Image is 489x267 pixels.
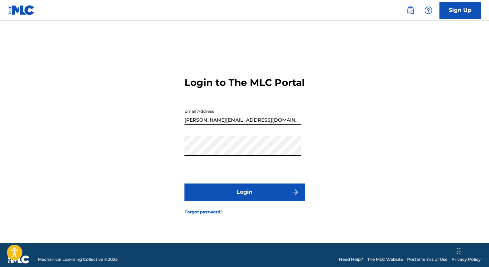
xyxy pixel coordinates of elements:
[8,5,35,15] img: MLC Logo
[451,256,481,263] a: Privacy Policy
[455,234,489,267] iframe: Chat Widget
[38,256,118,263] span: Mechanical Licensing Collective © 2025
[184,77,305,89] h3: Login to The MLC Portal
[8,255,30,264] img: logo
[184,209,223,215] a: Forgot password?
[457,241,461,262] div: Drag
[339,256,363,263] a: Need Help?
[406,6,415,14] img: search
[439,2,481,19] a: Sign Up
[291,188,299,196] img: f7272a7cc735f4ea7f67.svg
[184,183,305,201] button: Login
[422,3,435,17] div: Help
[407,256,447,263] a: Portal Terms of Use
[367,256,403,263] a: The MLC Website
[424,6,433,14] img: help
[404,3,417,17] a: Public Search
